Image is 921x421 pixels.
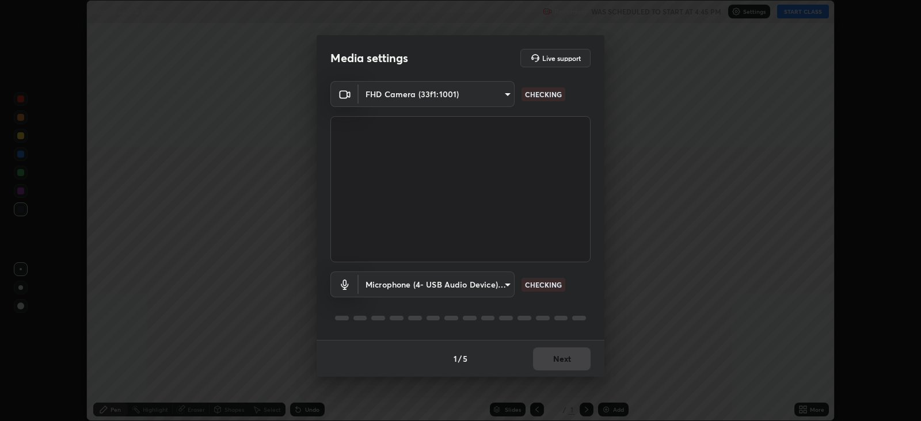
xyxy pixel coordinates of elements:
[458,353,462,365] h4: /
[359,81,515,107] div: FHD Camera (33f1:1001)
[525,89,562,99] p: CHECKING
[542,55,581,62] h5: Live support
[525,280,562,290] p: CHECKING
[463,353,467,365] h4: 5
[454,353,457,365] h4: 1
[330,51,408,66] h2: Media settings
[359,271,515,297] div: FHD Camera (33f1:1001)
